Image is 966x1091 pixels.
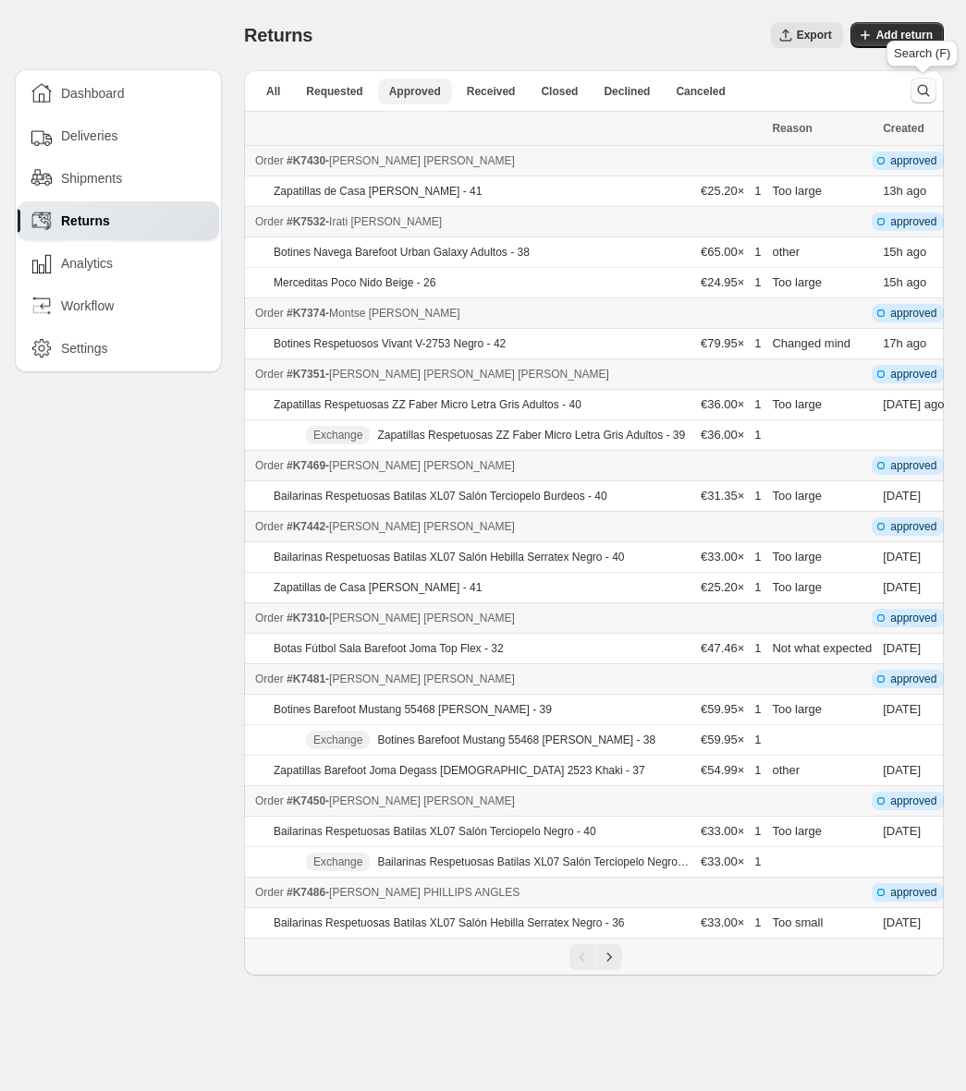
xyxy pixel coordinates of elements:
[701,855,761,868] span: €33.00 × 1
[389,84,441,99] span: Approved
[306,84,362,99] span: Requested
[274,397,581,412] p: Zapatillas Respetuosas ZZ Faber Micro Letra Gris Adultos - 40
[313,733,362,747] span: Exchange
[255,670,761,688] div: -
[287,459,325,472] span: #K7469
[61,84,125,103] span: Dashboard
[766,634,877,664] td: Not what expected
[701,824,761,838] span: €33.00 × 1
[329,673,515,685] span: [PERSON_NAME] [PERSON_NAME]
[255,794,284,807] span: Order
[255,304,761,322] div: -
[255,212,761,231] div: -
[883,122,924,135] span: Created
[890,306,936,321] span: approved
[766,908,877,939] td: Too small
[877,329,955,359] td: ago
[701,184,761,198] span: €25.20 × 1
[876,28,933,42] span: Add return
[255,456,761,475] div: -
[890,885,936,900] span: approved
[61,297,114,315] span: Workflow
[766,329,877,359] td: Changed mind
[287,886,325,899] span: #K7486
[329,368,609,381] span: [PERSON_NAME] [PERSON_NAME] [PERSON_NAME]
[244,25,312,45] span: Returns
[701,336,761,350] span: €79.95 × 1
[883,824,921,838] time: Thursday, October 9, 2025 at 3:34:51 PM
[255,154,284,167] span: Order
[287,215,325,228] span: #K7532
[771,22,843,48] button: Export
[274,245,530,260] p: Botines Navega Barefoot Urban Galaxy Adultos - 38
[274,184,482,199] p: Zapatillas de Casa [PERSON_NAME] - 41
[287,154,325,167] span: #K7430
[255,612,284,624] span: Order
[541,84,578,99] span: Closed
[274,550,625,564] p: Bailarinas Respetuosas Batilas XL07 Salón Hebilla Serratex Negro - 40
[877,176,955,207] td: ago
[329,459,515,472] span: [PERSON_NAME] [PERSON_NAME]
[313,855,362,869] span: Exchange
[772,122,812,135] span: Reason
[255,792,761,810] div: -
[274,641,504,656] p: Botas Fútbol Sala Barefoot Joma Top Flex - 32
[676,84,725,99] span: Canceled
[766,390,877,420] td: Too large
[883,184,903,198] time: Sunday, October 12, 2025 at 7:47:24 PM
[329,307,459,320] span: Montse [PERSON_NAME]
[61,127,117,145] span: Deliveries
[255,517,761,536] div: -
[61,254,113,273] span: Analytics
[877,237,955,268] td: ago
[255,609,761,627] div: -
[329,520,515,533] span: [PERSON_NAME] [PERSON_NAME]
[766,268,877,298] td: Too large
[274,702,552,717] p: Botines Barefoot Mustang 55468 [PERSON_NAME] - 39
[266,84,280,99] span: All
[850,22,944,48] button: Add return
[911,78,936,103] button: Search and filter results
[883,489,921,503] time: Saturday, October 11, 2025 at 11:16:28 AM
[701,428,761,442] span: €36.00 × 1
[287,520,325,533] span: #K7442
[766,756,877,786] td: other
[255,307,284,320] span: Order
[890,672,936,686] span: approved
[274,763,645,778] p: Zapatillas Barefoot Joma Degass [DEMOGRAPHIC_DATA] 2523 Khaki - 37
[883,641,921,655] time: Friday, October 10, 2025 at 10:53:33 AM
[766,695,877,725] td: Too large
[701,702,761,716] span: €59.95 × 1
[274,580,482,595] p: Zapatillas de Casa [PERSON_NAME] - 41
[255,520,284,533] span: Order
[883,397,921,411] time: Sunday, October 12, 2025 at 9:13:12 AM
[883,550,921,564] time: Saturday, October 11, 2025 at 8:47:36 AM
[883,702,921,716] time: Thursday, October 9, 2025 at 10:13:46 PM
[890,153,936,168] span: approved
[287,368,325,381] span: #K7351
[701,763,761,777] span: €54.99 × 1
[883,275,903,289] time: Sunday, October 12, 2025 at 6:20:34 PM
[255,152,761,170] div: -
[61,169,122,188] span: Shipments
[255,368,284,381] span: Order
[287,673,325,685] span: #K7481
[329,886,520,899] span: [PERSON_NAME] PHILLIPS ANGLES
[890,214,936,229] span: approved
[890,519,936,534] span: approved
[255,886,284,899] span: Order
[329,154,515,167] span: [PERSON_NAME] [PERSON_NAME]
[883,915,921,929] time: Thursday, October 9, 2025 at 9:43:30 AM
[255,365,761,383] div: -
[883,336,903,350] time: Sunday, October 12, 2025 at 3:45:59 PM
[883,245,903,259] time: Sunday, October 12, 2025 at 6:20:34 PM
[329,215,442,228] span: Irati [PERSON_NAME]
[877,390,955,420] td: ago
[701,733,761,746] span: €59.95 × 1
[797,28,832,42] span: Export
[701,397,761,411] span: €36.00 × 1
[287,794,325,807] span: #K7450
[61,212,110,230] span: Returns
[766,573,877,603] td: Too large
[883,580,921,594] time: Saturday, October 11, 2025 at 8:47:36 AM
